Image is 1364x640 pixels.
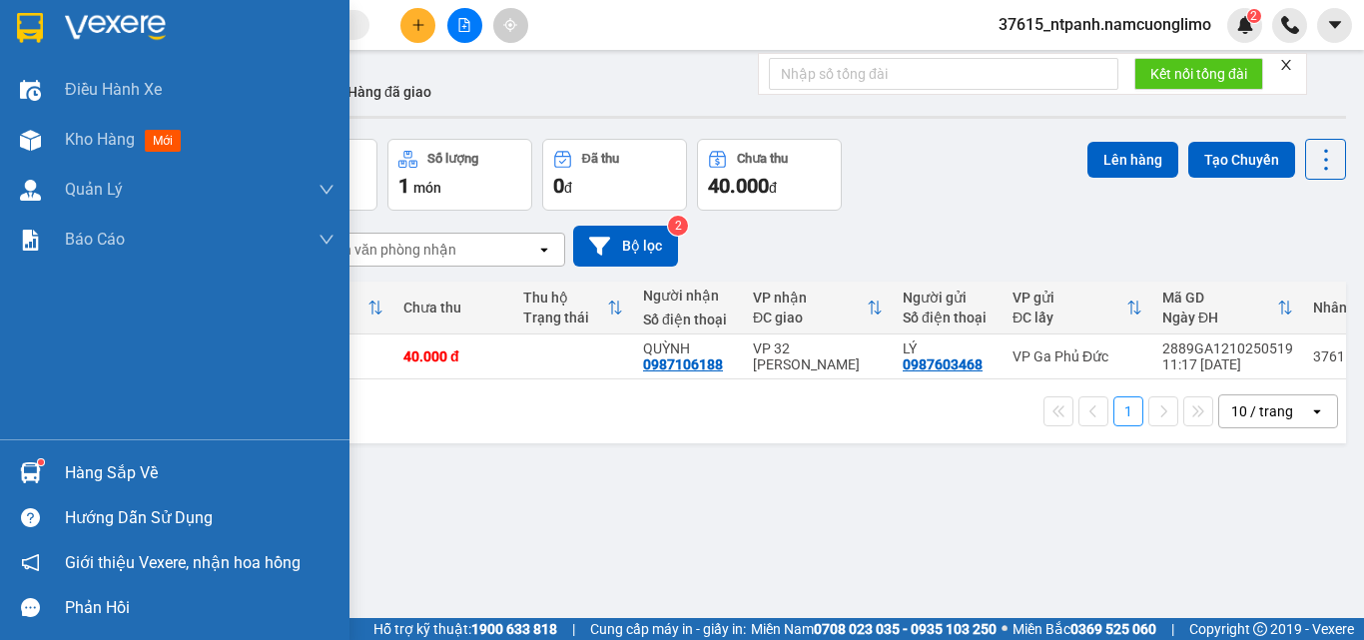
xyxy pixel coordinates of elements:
[471,621,557,637] strong: 1900 633 818
[427,152,478,166] div: Số lượng
[21,508,40,527] span: question-circle
[903,290,993,306] div: Người gửi
[743,282,893,334] th: Toggle SortBy
[582,152,619,166] div: Đã thu
[1013,310,1126,325] div: ĐC lấy
[523,310,607,325] div: Trạng thái
[737,152,788,166] div: Chưa thu
[243,23,780,78] b: Công ty TNHH Trọng Hiếu Phú Thọ - Nam Cường Limousine
[983,12,1227,37] span: 37615_ntpanh.namcuonglimo
[65,458,335,488] div: Hàng sắp về
[20,230,41,251] img: solution-icon
[903,356,983,372] div: 0987603468
[413,180,441,196] span: món
[20,180,41,201] img: warehouse-icon
[20,130,41,151] img: warehouse-icon
[536,242,552,258] svg: open
[1013,290,1126,306] div: VP gửi
[769,58,1118,90] input: Nhập số tổng đài
[1013,618,1156,640] span: Miền Bắc
[1279,58,1293,72] span: close
[523,290,607,306] div: Thu hộ
[1236,16,1254,34] img: icon-new-feature
[1326,16,1344,34] span: caret-down
[38,459,44,465] sup: 1
[1113,396,1143,426] button: 1
[319,232,335,248] span: down
[697,139,842,211] button: Chưa thu40.000đ
[1162,290,1277,306] div: Mã GD
[1013,348,1142,364] div: VP Ga Phủ Đức
[403,348,503,364] div: 40.000 đ
[20,462,41,483] img: warehouse-icon
[753,310,867,325] div: ĐC giao
[403,300,503,316] div: Chưa thu
[1281,16,1299,34] img: phone-icon
[332,68,447,116] button: Hàng đã giao
[1309,403,1325,419] svg: open
[387,139,532,211] button: Số lượng1món
[20,80,41,101] img: warehouse-icon
[65,550,301,575] span: Giới thiệu Vexere, nhận hoa hồng
[457,18,471,32] span: file-add
[751,618,997,640] span: Miền Nam
[814,621,997,637] strong: 0708 023 035 - 0935 103 250
[1152,282,1303,334] th: Toggle SortBy
[1253,622,1267,636] span: copyright
[1002,625,1008,633] span: ⚪️
[447,8,482,43] button: file-add
[668,216,688,236] sup: 2
[21,553,40,572] span: notification
[513,282,633,334] th: Toggle SortBy
[1247,9,1261,23] sup: 2
[400,8,435,43] button: plus
[903,310,993,325] div: Số điện thoại
[643,288,733,304] div: Người nhận
[145,130,181,152] span: mới
[572,618,575,640] span: |
[17,13,43,43] img: logo-vxr
[493,8,528,43] button: aim
[1134,58,1263,90] button: Kết nối tổng đài
[187,109,835,134] li: Hotline: 1900400028
[503,18,517,32] span: aim
[753,340,883,372] div: VP 32 [PERSON_NAME]
[643,312,733,327] div: Số điện thoại
[1162,340,1293,356] div: 2889GA1210250519
[21,598,40,617] span: message
[643,340,733,356] div: QUỲNH
[411,18,425,32] span: plus
[1317,8,1352,43] button: caret-down
[1231,401,1293,421] div: 10 / trang
[903,340,993,356] div: LÝ
[590,618,746,640] span: Cung cấp máy in - giấy in:
[373,618,557,640] span: Hỗ trợ kỹ thuật:
[708,174,769,198] span: 40.000
[65,130,135,149] span: Kho hàng
[1150,63,1247,85] span: Kết nối tổng đài
[187,84,835,109] li: Số nhà [STREET_ADDRESS][PERSON_NAME]
[553,174,564,198] span: 0
[319,240,456,260] div: Chọn văn phòng nhận
[1250,9,1257,23] span: 2
[564,180,572,196] span: đ
[643,356,723,372] div: 0987106188
[65,227,125,252] span: Báo cáo
[1162,356,1293,372] div: 11:17 [DATE]
[65,177,123,202] span: Quản Lý
[319,182,335,198] span: down
[65,77,162,102] span: Điều hành xe
[1087,142,1178,178] button: Lên hàng
[65,593,335,623] div: Phản hồi
[753,290,867,306] div: VP nhận
[1171,618,1174,640] span: |
[1162,310,1277,325] div: Ngày ĐH
[1003,282,1152,334] th: Toggle SortBy
[573,226,678,267] button: Bộ lọc
[65,503,335,533] div: Hướng dẫn sử dụng
[1070,621,1156,637] strong: 0369 525 060
[542,139,687,211] button: Đã thu0đ
[1188,142,1295,178] button: Tạo Chuyến
[769,180,777,196] span: đ
[398,174,409,198] span: 1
